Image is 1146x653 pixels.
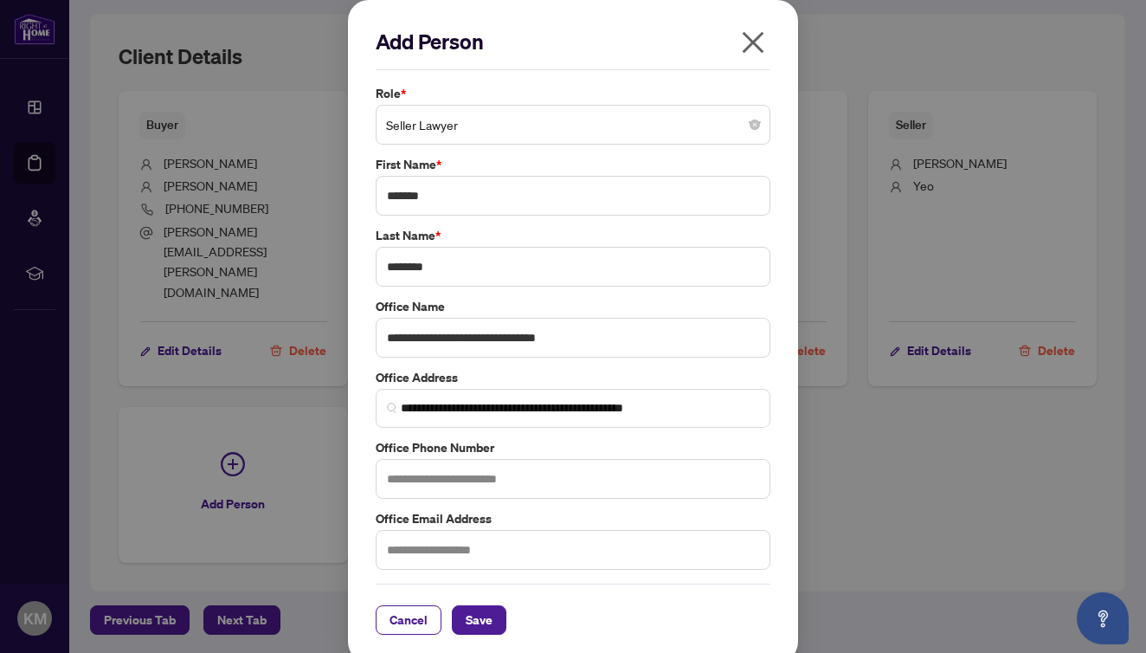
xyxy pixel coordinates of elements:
[376,226,770,245] label: Last Name
[739,29,767,56] span: close
[1077,592,1129,644] button: Open asap
[376,155,770,174] label: First Name
[452,605,506,635] button: Save
[376,438,770,457] label: Office Phone Number
[387,403,397,413] img: search_icon
[750,120,760,130] span: close-circle
[376,509,770,528] label: Office Email Address
[376,368,770,387] label: Office Address
[376,84,770,103] label: Role
[376,297,770,316] label: Office Name
[386,108,760,141] span: Seller Lawyer
[376,605,441,635] button: Cancel
[466,606,493,634] span: Save
[390,606,428,634] span: Cancel
[376,28,770,55] h2: Add Person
